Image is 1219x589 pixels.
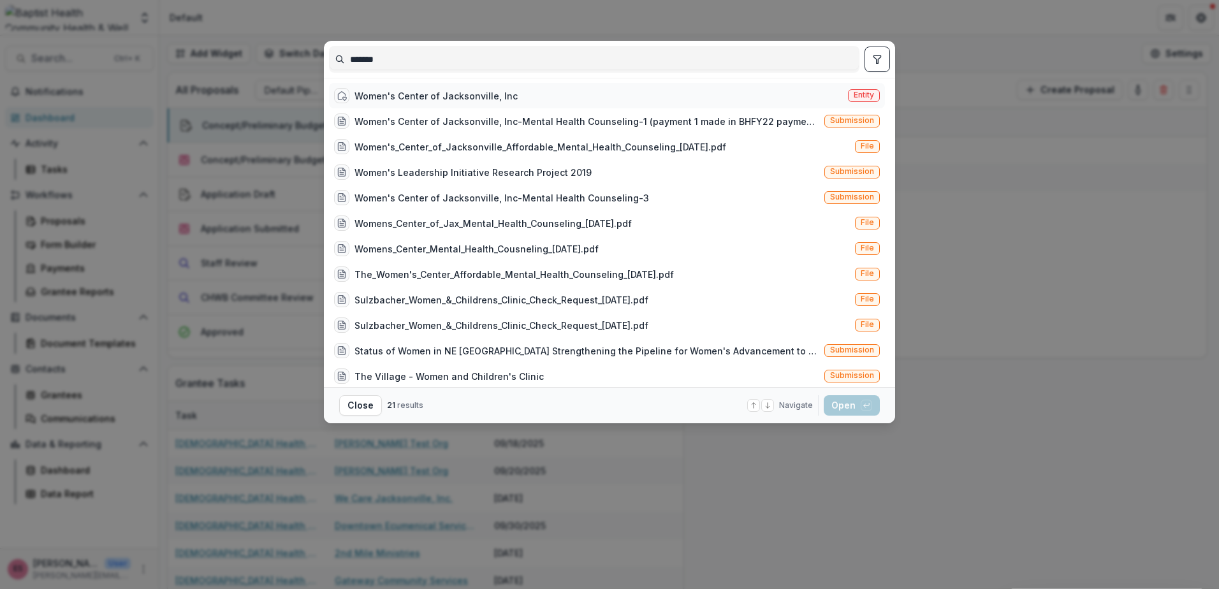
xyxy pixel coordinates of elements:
span: File [861,218,874,227]
span: Submission [830,193,874,201]
div: Womens_Center_Mental_Health_Cousneling_[DATE].pdf [354,242,599,256]
span: 21 [387,400,395,410]
div: Women's Center of Jacksonville, Inc-Mental Health Counseling-1 (payment 1 made in BHFY22 payment ... [354,115,819,128]
span: File [861,320,874,329]
div: The_Women's_Center_Affordable_Mental_Health_Counseling_[DATE].pdf [354,268,674,281]
button: Close [339,395,382,416]
span: File [861,269,874,278]
span: Submission [830,167,874,176]
button: Open [824,395,880,416]
span: File [861,244,874,252]
div: Women's Center of Jacksonville, Inc-Mental Health Counseling-3 [354,191,649,205]
div: Sulzbacher_Women_&_Childrens_Clinic_Check_Request_[DATE].pdf [354,293,648,307]
span: File [861,142,874,150]
div: Women's Center of Jacksonville, Inc [354,89,518,103]
div: Status of Women in NE [GEOGRAPHIC_DATA] Strengthening the Pipeline for Women's Advancement to Lea... [354,344,819,358]
div: Women's Leadership Initiative Research Project 2019 [354,166,592,179]
span: Entity [854,91,874,99]
span: results [397,400,423,410]
span: Submission [830,371,874,380]
span: Submission [830,345,874,354]
div: Women's_Center_of_Jacksonville_Affordable_Mental_Health_Counseling_[DATE].pdf [354,140,726,154]
div: Womens_Center_of_Jax_Mental_Health_Counseling_[DATE].pdf [354,217,632,230]
div: Sulzbacher_Women_&_Childrens_Clinic_Check_Request_[DATE].pdf [354,319,648,332]
span: File [861,294,874,303]
span: Submission [830,116,874,125]
span: Navigate [779,400,813,411]
button: toggle filters [865,47,890,72]
div: The Village - Women and Children's Clinic [354,370,544,383]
